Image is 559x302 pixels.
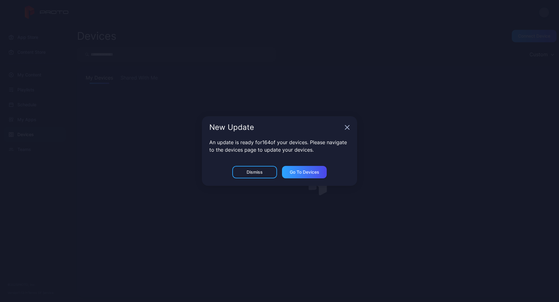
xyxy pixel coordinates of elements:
[232,166,277,178] button: Dismiss
[209,139,350,153] p: An update is ready for 164 of your devices. Please navigate to the devices page to update your de...
[290,170,319,175] div: Go to devices
[247,170,263,175] div: Dismiss
[209,124,342,131] div: New Update
[282,166,327,178] button: Go to devices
